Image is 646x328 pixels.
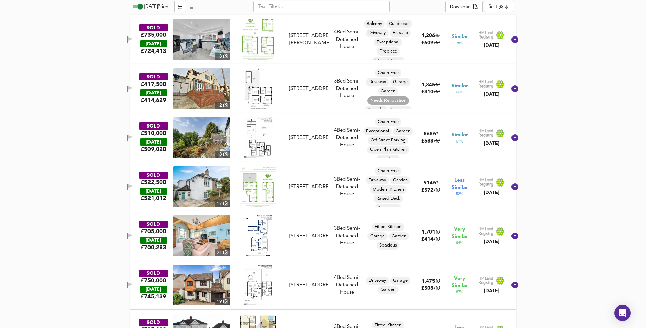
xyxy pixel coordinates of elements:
div: SOLD [139,24,168,31]
svg: Show Details [511,281,519,289]
div: SOLD£510,000 [DATE]£509,028property thumbnail 18 Floorplan[STREET_ADDRESS]4Bed Semi-Detached Hous... [130,113,516,162]
span: 87 % [456,289,463,295]
img: property thumbnail [173,166,230,207]
div: Fireplace [377,47,400,56]
div: £510,000 [141,130,166,137]
div: [DATE] [140,89,167,96]
div: 18 [215,53,230,60]
div: Download [450,3,471,11]
div: Chain Free [375,167,401,175]
span: ft² [433,181,438,185]
img: property thumbnail [173,68,230,109]
span: Fitted Kitchen [372,224,404,230]
div: 3 Bed Semi-Detached House [332,176,362,198]
div: 3 Bed Semi-Detached House [332,78,362,100]
span: 914 [424,181,433,186]
span: Balcony [364,21,385,27]
div: SOLD [139,319,168,326]
div: [DATE] [140,286,167,293]
img: Land Registry [478,31,505,40]
svg: Show Details [511,134,519,142]
div: [DATE] [140,188,167,195]
div: Needs Renovation [367,96,409,105]
span: Renovated [375,205,401,211]
span: £ 724,413 [141,47,166,55]
div: SOLD [139,73,168,80]
span: 61 % [456,139,463,144]
span: Similar [452,132,468,139]
div: Garage [367,232,388,240]
div: £417,500 [141,80,166,88]
span: Less Similar [452,177,468,191]
div: Driveway [366,29,389,37]
a: property thumbnail 12 [173,68,230,109]
a: property thumbnail 18 [173,117,230,158]
span: £ 509,028 [141,146,166,153]
img: property thumbnail [173,215,230,256]
span: Exceptional [363,128,392,134]
div: [STREET_ADDRESS] [289,85,329,92]
div: [DATE] [478,42,505,49]
span: Driveway [366,30,389,36]
div: Garden [378,87,398,95]
a: property thumbnail 21 [173,215,230,256]
div: Garden [378,286,398,294]
input: Text Filter... [253,1,390,12]
span: Very Similar [452,226,468,240]
div: Modern Kitchen [370,185,407,194]
img: Land Registry [478,227,505,236]
div: [DATE] [140,138,167,146]
span: £ 414 [421,237,440,242]
img: property thumbnail [173,117,230,158]
div: SOLD£750,000 [DATE]£745,139property thumbnail 19 Floorplan[STREET_ADDRESS]4Bed Semi-Detached Hous... [130,260,516,310]
span: Spacious [389,107,411,113]
span: 1,206 [422,33,435,39]
div: SOLD£705,000 [DATE]£700,283property thumbnail 21 Floorplan[STREET_ADDRESS]3Bed Semi-Detached Hous... [130,211,516,260]
div: Spacious [377,241,399,250]
div: [DATE] [478,238,505,245]
div: 12 [215,102,230,109]
span: Garage [390,79,410,85]
div: Open Intercom Messenger [614,305,631,321]
div: SOLD£735,000 [DATE]£724,413property thumbnail 18 Floorplan[STREET_ADDRESS][PERSON_NAME]4Bed Semi-... [130,15,516,64]
div: [DATE] [478,287,505,294]
a: property thumbnail 19 [173,265,230,305]
div: [DATE] [478,189,505,196]
span: Spacious [377,242,399,249]
div: Driveway [366,78,389,86]
div: Garage [390,78,410,86]
img: Floorplan [244,265,273,305]
span: [DATE] Price [144,4,168,9]
span: Needs Renovation [367,98,409,104]
div: Driveway [366,277,389,285]
div: split button [445,1,483,13]
span: Spacious [377,156,399,162]
span: Raised Deck [374,196,403,202]
span: ft² [435,34,440,38]
div: [DATE] [140,237,167,244]
div: 4 Bed Semi-Detached House [332,127,362,149]
span: Garden [390,177,410,183]
span: Garden [389,233,409,239]
span: Peaceful [365,107,387,113]
div: £522,500 [141,179,166,186]
div: Balcony [364,20,385,28]
div: Raised Deck [374,195,403,203]
div: [DATE] [140,40,167,47]
div: 53 Sandringham Road, BR1 5AR [286,183,331,191]
span: Garage [367,233,388,239]
div: En-suite [390,29,411,37]
span: Modern Kitchen [370,187,407,193]
span: Exceptional [374,39,402,45]
div: [STREET_ADDRESS] [289,183,329,191]
span: ft² [435,279,440,284]
button: Download [445,1,483,13]
span: / ft² [434,286,440,291]
span: £ 521,012 [141,195,166,202]
div: SOLD£417,500 [DATE]£414,629property thumbnail 12 Floorplan[STREET_ADDRESS]3Bed Semi-Detached Hous... [130,64,516,113]
span: 84 % [456,240,463,246]
div: [STREET_ADDRESS] [289,134,329,141]
svg: Show Details [511,85,519,93]
div: [STREET_ADDRESS][PERSON_NAME] [289,32,329,47]
div: Garden [390,176,410,184]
